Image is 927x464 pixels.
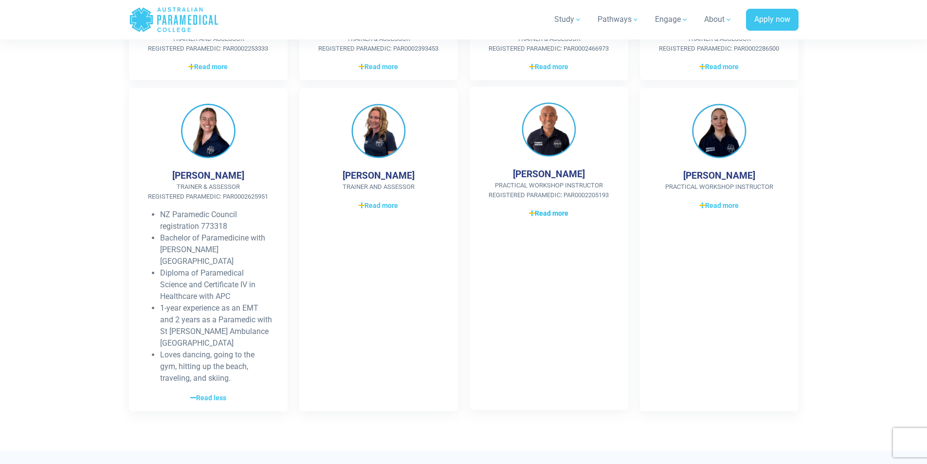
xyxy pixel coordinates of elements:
li: Diploma of Paramedical Science and Certificate IV in Healthcare with APC [160,267,272,302]
a: Read less [145,392,272,404]
img: Jolanta Kfoury [351,104,406,158]
span: Trainer & Assessor Registered Paramedic: PAR0002625951 [145,182,272,201]
a: Pathways [592,6,645,33]
span: Read more [529,62,568,72]
a: Australian Paramedical College [129,4,219,36]
li: Loves dancing, going to the gym, hitting up the beach, traveling, and skiing. [160,349,272,384]
span: Read more [188,62,228,72]
span: Trainer & Assessor Registered Paramedic: PAR0002393453 [315,34,442,53]
a: Read more [655,200,783,211]
a: Read more [145,61,272,73]
a: Engage [649,6,694,33]
span: Practical Workshop Instructor Registered Paramedic: PAR0002205193 [485,181,613,200]
span: Read less [190,393,226,403]
a: Apply now [746,9,799,31]
span: Trainer & Assessor Registered Paramedic: PAR0002466973 [485,34,613,53]
a: Read more [315,200,442,211]
span: Trainer & Assessor Registered Paramedic: PAR0002286500 [655,34,783,53]
a: Read more [655,61,783,73]
span: Trainer and Assessor [315,182,442,192]
li: 1-year experience as an EMT and 2 years as a Paramedic with St [PERSON_NAME] Ambulance [GEOGRAPHI... [160,302,272,349]
span: Read more [359,62,398,72]
span: Read more [529,208,568,219]
span: Read more [699,201,739,211]
span: Read more [699,62,739,72]
h4: [PERSON_NAME] [343,170,415,181]
h4: [PERSON_NAME] [513,168,585,180]
img: Rachelle Elliott [692,104,746,158]
span: Trainer and Assessor Registered Paramedic: PAR0002253333 [145,34,272,53]
span: Practical Workshop Instructor [655,182,783,192]
a: Read more [315,61,442,73]
h4: [PERSON_NAME] [683,170,755,181]
a: About [698,6,738,33]
span: Read more [359,201,398,211]
img: Leonard Price [522,102,576,157]
h4: [PERSON_NAME] [172,170,244,181]
a: Read more [485,61,613,73]
a: Study [548,6,588,33]
img: Jennifer Prendergast [181,104,236,158]
li: NZ Paramedic Council registration 773318 [160,209,272,232]
a: Read more [485,207,613,219]
li: Bachelor of Paramedicine with [PERSON_NAME][GEOGRAPHIC_DATA] [160,232,272,267]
